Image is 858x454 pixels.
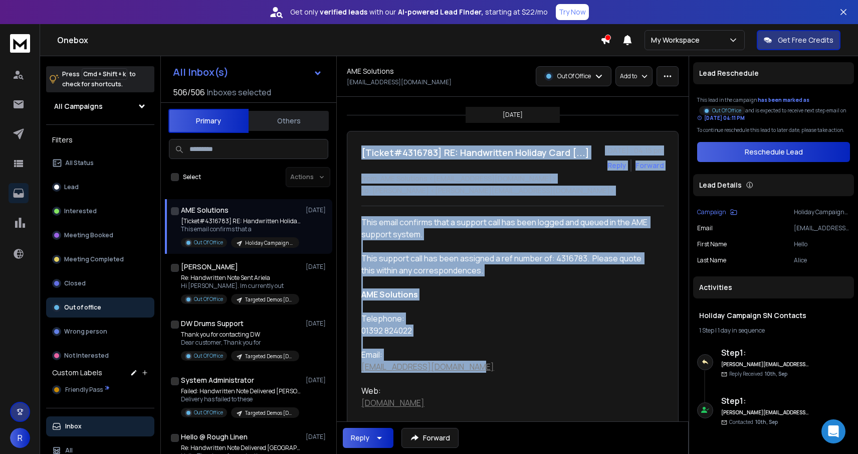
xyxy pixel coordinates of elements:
h3: Inboxes selected [207,86,271,98]
button: Friendly Pass [46,380,154,400]
p: Hello [794,240,850,248]
h6: [PERSON_NAME][EMAIL_ADDRESS][DOMAIN_NAME] [721,409,809,416]
p: This email confirms that a [181,225,301,233]
div: Forward [635,161,664,171]
button: Reply [343,428,393,448]
p: Lead [64,183,79,191]
h1: AME Solutions [181,205,229,215]
button: R [10,428,30,448]
p: Lead Details [699,180,742,190]
p: Press to check for shortcuts. [62,69,136,89]
button: Campaign [697,208,737,216]
p: Holiday Campaign SN Contacts [794,208,850,216]
p: Last Name [697,256,726,264]
p: Out Of Office [194,352,223,360]
button: Wrong person [46,322,154,342]
img: logo [10,34,30,53]
button: Meeting Booked [46,225,154,245]
h1: System Administrator [181,375,254,385]
p: Contacted [729,418,778,426]
div: Activities [693,276,854,298]
h1: All Campaigns [54,101,103,111]
p: Targeted Demos [DATE] (Launch [DATE]) [245,409,293,417]
p: Targeted Demos [DATE] (Launch [DATE]) [245,296,293,304]
h1: AME Solutions [347,66,394,76]
p: Email [697,224,713,232]
p: Delivery has failed to these [181,395,301,403]
button: Reply [607,161,626,171]
p: Out Of Office [194,409,223,416]
p: Try Now [559,7,586,17]
p: Alice [794,256,850,264]
label: Select [183,173,201,181]
p: Hi [PERSON_NAME]. Im currently out [181,282,299,290]
p: [Ticket#4316783] RE: Handwritten Holiday Card [181,217,301,225]
p: [EMAIL_ADDRESS][DOMAIN_NAME] [794,224,850,232]
div: Open Intercom Messenger [821,419,845,443]
strong: AI-powered Lead Finder, [398,7,483,17]
h1: Hello @ Rough Linen [181,432,248,442]
button: Primary [168,109,249,133]
span: 10th, Sep [765,370,787,377]
p: To continue reschedule this lead to later date, please take action. [697,126,850,134]
h3: Custom Labels [52,368,102,378]
h6: Step 1 : [721,347,809,359]
p: [DATE] [306,433,328,441]
h6: [PERSON_NAME][EMAIL_ADDRESS][DOMAIN_NAME] [721,361,809,368]
p: Re: Handwritten Note Delivered [GEOGRAPHIC_DATA] [181,444,301,452]
button: Meeting Completed [46,249,154,269]
p: Meeting Completed [64,255,124,263]
strong: verified leads [320,7,367,17]
div: Reply [351,433,369,443]
span: 10th, Sep [755,418,778,425]
p: Closed [64,279,86,287]
h3: Filters [46,133,154,147]
span: 1 day in sequence [718,326,765,335]
h6: Step 1 : [721,395,809,407]
a: [DOMAIN_NAME] [361,397,424,408]
p: Add to [620,72,637,80]
button: Not Interested [46,346,154,366]
button: Inbox [46,416,154,436]
p: Get only with our starting at $22/mo [290,7,548,17]
p: Out Of Office [194,239,223,246]
p: [EMAIL_ADDRESS][DOMAIN_NAME] [347,78,452,86]
button: Lead [46,177,154,197]
button: All Campaigns [46,96,154,116]
div: [DATE] 04:11 PM [697,114,745,122]
p: [DATE] [306,206,328,214]
p: Dear customer, Thank you for [181,339,299,347]
p: Not Interested [64,352,109,360]
p: Holiday Campaign SN Contacts [245,239,293,247]
span: 1 Step [699,326,714,335]
p: Lead Reschedule [699,68,759,78]
p: Inbox [65,422,82,430]
h1: DW Drums Support [181,319,244,329]
h1: [PERSON_NAME] [181,262,238,272]
div: | [699,327,848,335]
h1: Onebox [57,34,600,46]
h1: [Ticket#4316783] RE: Handwritten Holiday Card [...] [361,145,589,160]
p: All Status [65,159,94,167]
p: [DATE] : 04:15 pm [605,145,664,156]
strong: AME Solutions [361,289,418,300]
button: Forward [401,428,459,448]
button: Interested [46,201,154,221]
div: This lead in the campaign and is expected to receive next step email on [697,96,850,122]
p: Out Of Office [557,72,591,80]
p: Get Free Credits [778,35,833,45]
p: Meeting Booked [64,231,113,239]
span: Cmd + Shift + k [82,68,127,80]
p: Campaign [697,208,726,216]
p: [DATE] [306,263,328,271]
h1: All Inbox(s) [173,67,229,77]
h1: Holiday Campaign SN Contacts [699,311,848,321]
p: Re: Handwritten Note Sent Ariela [181,274,299,282]
span: Friendly Pass [65,386,103,394]
p: Targeted Demos [DATE] (Launch [DATE]) [245,353,293,360]
span: 506 / 506 [173,86,205,98]
p: [DATE] [306,320,328,328]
